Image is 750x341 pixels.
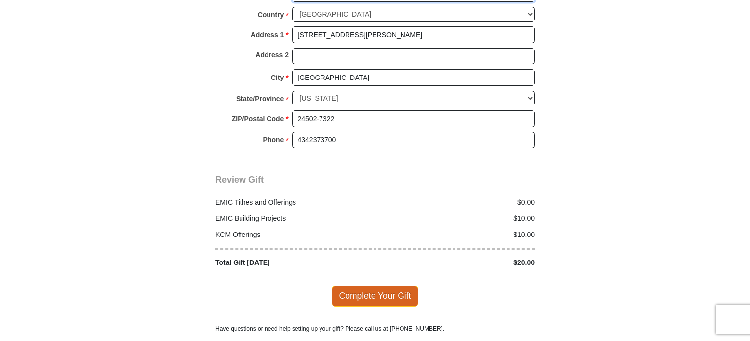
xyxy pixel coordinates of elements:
[375,258,540,268] div: $20.00
[232,112,284,126] strong: ZIP/Postal Code
[375,213,540,224] div: $10.00
[258,8,284,22] strong: Country
[215,324,535,333] p: Have questions or need help setting up your gift? Please call us at [PHONE_NUMBER].
[236,92,284,105] strong: State/Province
[211,230,375,240] div: KCM Offerings
[211,258,375,268] div: Total Gift [DATE]
[375,197,540,208] div: $0.00
[211,197,375,208] div: EMIC Tithes and Offerings
[211,213,375,224] div: EMIC Building Projects
[332,286,419,306] span: Complete Your Gift
[255,48,289,62] strong: Address 2
[375,230,540,240] div: $10.00
[263,133,284,147] strong: Phone
[271,71,284,84] strong: City
[215,175,264,184] span: Review Gift
[251,28,284,42] strong: Address 1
